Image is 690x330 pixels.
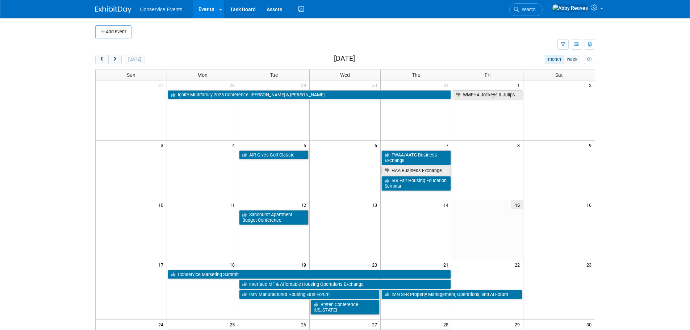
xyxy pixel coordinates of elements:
a: AIR Gives Golf Classic [239,150,309,160]
span: 30 [586,320,595,329]
span: 7 [445,141,452,150]
span: 16 [586,200,595,209]
i: Personalize Calendar [587,57,592,62]
span: 19 [300,260,309,269]
span: 26 [300,320,309,329]
span: 8 [517,141,523,150]
button: [DATE] [125,55,144,64]
span: 1 [517,80,523,89]
span: 21 [443,260,452,269]
span: 28 [443,320,452,329]
button: next [108,55,122,64]
span: Conservice Events [140,7,183,12]
a: FWAA/AATC Business Exchange [381,150,451,165]
span: Mon [197,72,208,78]
span: 13 [371,200,380,209]
span: 30 [371,80,380,89]
a: Sandhurst Apartment Budget Conference [239,210,309,225]
a: Interface MF & Affordable Housing Operations Exchange [239,280,451,289]
a: Conservice Marketing Summit [168,270,451,279]
span: Fri [485,72,490,78]
span: 12 [300,200,309,209]
a: WMFHA Jockeys & Julips [453,90,522,100]
a: Bryten Conference - [US_STATE] [310,300,380,315]
a: IMN SFR Property Management, Operations, and AI Forum [381,290,522,299]
span: 15 [511,200,523,209]
span: 6 [374,141,380,150]
span: 9 [588,141,595,150]
span: 17 [158,260,167,269]
button: myCustomButton [584,55,595,64]
span: Wed [340,72,350,78]
span: 5 [303,141,309,150]
button: month [545,55,564,64]
span: 10 [158,200,167,209]
button: prev [95,55,109,64]
span: 4 [231,141,238,150]
span: Search [519,7,536,12]
span: Sat [555,72,563,78]
img: Abby Reaves [552,4,588,12]
span: 28 [229,80,238,89]
span: 25 [229,320,238,329]
a: IMN Manufactured Housing East Forum [239,290,380,299]
span: 24 [158,320,167,329]
button: week [564,55,580,64]
span: 20 [371,260,380,269]
span: Sun [127,72,135,78]
a: Ignite Multifamily 2025 Conference: [PERSON_NAME] & [PERSON_NAME] [168,90,451,100]
span: Thu [412,72,421,78]
a: IAA Fair Housing Education Seminar [381,176,451,191]
img: ExhibitDay [95,6,131,13]
span: 27 [158,80,167,89]
span: 27 [371,320,380,329]
span: 31 [443,80,452,89]
button: Add Event [95,25,131,38]
span: Tue [270,72,278,78]
span: 23 [586,260,595,269]
span: 3 [160,141,167,150]
span: 29 [514,320,523,329]
span: 2 [588,80,595,89]
a: Search [509,3,543,16]
span: 22 [514,260,523,269]
h2: [DATE] [334,55,355,63]
span: 18 [229,260,238,269]
span: 29 [300,80,309,89]
a: HAA Business Exchange [381,166,451,175]
span: 11 [229,200,238,209]
span: 14 [443,200,452,209]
